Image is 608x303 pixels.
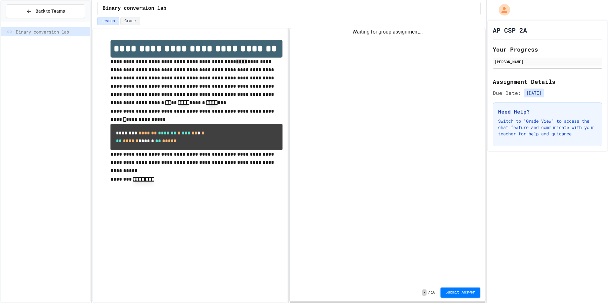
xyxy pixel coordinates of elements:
h3: Need Help? [498,108,597,115]
iframe: chat widget [555,250,602,277]
button: Grade [120,17,140,25]
h2: Your Progress [493,45,602,54]
iframe: chat widget [581,278,602,297]
span: Submit Answer [446,290,475,295]
span: Back to Teams [35,8,65,15]
div: My Account [492,3,512,17]
button: Submit Answer [440,288,480,298]
span: / [428,290,430,295]
div: [PERSON_NAME] [495,59,600,65]
div: Waiting for group assignment... [290,28,485,36]
span: Due Date: [493,89,521,97]
button: Lesson [97,17,119,25]
button: Back to Teams [6,4,85,18]
span: 10 [431,290,435,295]
span: Binary conversion lab [16,28,88,35]
span: - [422,289,427,296]
h2: Assignment Details [493,77,602,86]
span: Binary conversion lab [103,5,167,12]
p: Switch to "Grade View" to access the chat feature and communicate with your teacher for help and ... [498,118,597,137]
span: [DATE] [524,89,544,97]
h1: AP CSP 2A [493,26,527,34]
